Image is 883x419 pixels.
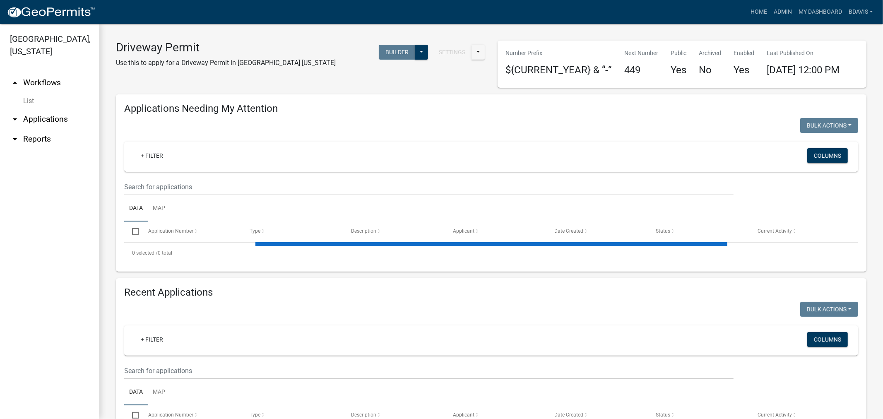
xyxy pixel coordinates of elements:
h4: Applications Needing My Attention [124,103,858,115]
span: Type [250,228,260,234]
h4: 449 [625,64,659,76]
span: 0 selected / [132,250,158,256]
h3: Driveway Permit [116,41,336,55]
a: + Filter [134,332,170,347]
datatable-header-cell: Status [648,222,749,241]
input: Search for applications [124,178,734,195]
a: bdavis [845,4,876,20]
a: Map [148,379,170,406]
p: Archived [699,49,722,58]
span: Current Activity [758,412,792,418]
span: Type [250,412,260,418]
p: Number Prefix [506,49,612,58]
p: Enabled [734,49,755,58]
h4: No [699,64,722,76]
h4: Recent Applications [124,287,858,299]
button: Builder [379,45,415,60]
span: Description [351,228,376,234]
a: Data [124,379,148,406]
a: Map [148,195,170,222]
span: Date Created [554,412,583,418]
h4: ${CURRENT_YEAR} & “-” [506,64,612,76]
div: 0 total [124,243,858,263]
button: Columns [807,332,848,347]
span: Current Activity [758,228,792,234]
p: Last Published On [767,49,840,58]
datatable-header-cell: Current Activity [750,222,851,241]
span: Application Number [148,412,193,418]
i: arrow_drop_down [10,114,20,124]
input: Search for applications [124,362,734,379]
p: Public [671,49,687,58]
a: Admin [770,4,795,20]
p: Use this to apply for a Driveway Permit in [GEOGRAPHIC_DATA] [US_STATE] [116,58,336,68]
span: Description [351,412,376,418]
datatable-header-cell: Application Number [140,222,241,241]
span: [DATE] 12:00 PM [767,64,840,76]
datatable-header-cell: Description [343,222,445,241]
span: Status [656,412,670,418]
datatable-header-cell: Type [242,222,343,241]
datatable-header-cell: Date Created [546,222,648,241]
button: Columns [807,148,848,163]
span: Date Created [554,228,583,234]
h4: Yes [734,64,755,76]
span: Applicant [453,228,474,234]
a: My Dashboard [795,4,845,20]
a: + Filter [134,148,170,163]
button: Settings [432,45,472,60]
p: Next Number [625,49,659,58]
i: arrow_drop_down [10,134,20,144]
span: Applicant [453,412,474,418]
span: Status [656,228,670,234]
button: Bulk Actions [800,302,858,317]
h4: Yes [671,64,687,76]
button: Bulk Actions [800,118,858,133]
a: Data [124,195,148,222]
span: Application Number [148,228,193,234]
i: arrow_drop_up [10,78,20,88]
datatable-header-cell: Applicant [445,222,546,241]
a: Home [747,4,770,20]
datatable-header-cell: Select [124,222,140,241]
